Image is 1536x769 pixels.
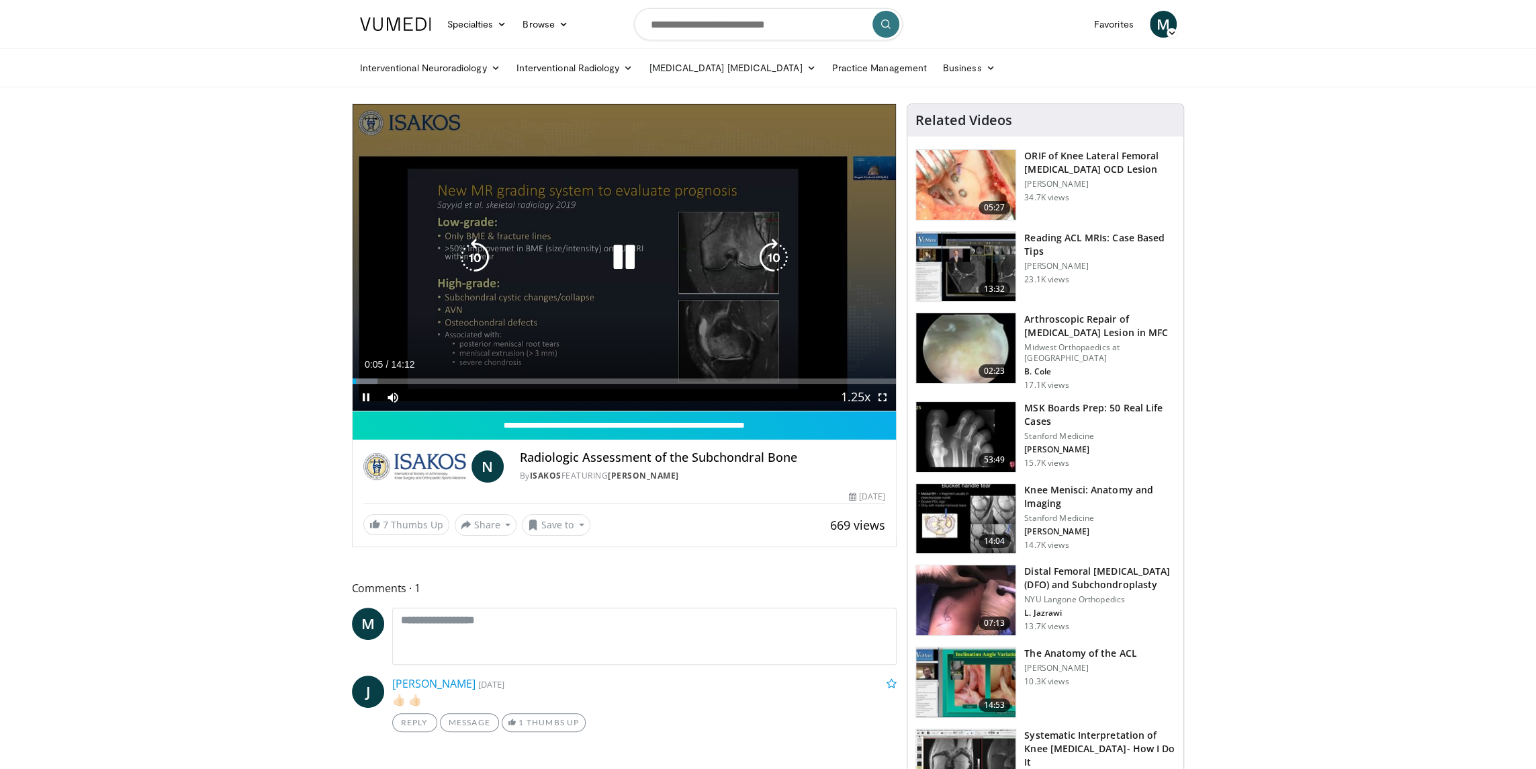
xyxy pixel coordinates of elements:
p: 15.7K views [1024,458,1069,469]
h3: Distal Femoral [MEDICAL_DATA] (DFO) and Subchondroplasty [1024,565,1175,592]
p: 14.7K views [1024,540,1069,551]
button: Playback Rate [842,384,869,411]
button: Share [455,514,517,536]
span: 0:05 [365,359,383,370]
a: Business [935,54,1003,81]
p: 13.7K views [1024,621,1069,632]
p: Stanford Medicine [1024,513,1175,524]
img: -obq8PbsAZBgmTg34xMDoxOjBrO-I4W8.150x105_q85_crop-smart_upscale.jpg [916,402,1015,472]
h3: MSK Boards Prep: 50 Real Life Cases [1024,401,1175,428]
h3: ORIF of Knee Lateral Femoral [MEDICAL_DATA] OCD Lesion [1024,149,1175,176]
video-js: Video Player [353,104,897,411]
p: [PERSON_NAME] [1024,444,1175,455]
button: Pause [353,384,379,411]
a: 7 Thumbs Up [363,514,449,535]
img: 11215_3.png.150x105_q85_crop-smart_upscale.jpg [916,150,1015,220]
p: Stanford Medicine [1024,431,1175,442]
p: [PERSON_NAME] [1024,179,1175,190]
a: 14:04 Knee Menisci: Anatomy and Imaging Stanford Medicine [PERSON_NAME] 14.7K views [915,483,1175,555]
div: Progress Bar [353,378,897,384]
span: 13:32 [979,282,1011,296]
a: M [352,608,384,640]
a: 14:53 The Anatomy of the ACL [PERSON_NAME] 10.3K views [915,647,1175,718]
span: 14:53 [979,698,1011,712]
button: Fullscreen [869,384,896,411]
h4: Related Videos [915,112,1012,128]
a: Favorites [1086,11,1142,38]
a: [MEDICAL_DATA] [MEDICAL_DATA] [641,54,823,81]
img: 34a0702c-cbe2-4e43-8b2c-f8cc537dbe22.150x105_q85_crop-smart_upscale.jpg [916,484,1015,554]
p: [PERSON_NAME] [1024,663,1136,674]
a: 1 Thumbs Up [502,713,586,732]
span: 14:12 [391,359,414,370]
a: 53:49 MSK Boards Prep: 50 Real Life Cases Stanford Medicine [PERSON_NAME] 15.7K views [915,401,1175,473]
span: 05:27 [979,201,1011,214]
span: 53:49 [979,453,1011,467]
h3: Knee Menisci: Anatomy and Imaging [1024,483,1175,510]
p: 👍🏻 👍🏻 [392,692,897,708]
img: VuMedi Logo [360,17,431,31]
img: eeecf1cd-70e3-4f5d-b141-d4b5b934bcac.150x105_q85_crop-smart_upscale.jpg [916,647,1015,717]
h3: Systematic Interpretation of Knee [MEDICAL_DATA]- How I Do It [1024,729,1175,769]
a: 02:23 Arthroscopic Repair of [MEDICAL_DATA] Lesion in MFC Midwest Orthopaedics at [GEOGRAPHIC_DAT... [915,313,1175,391]
span: 14:04 [979,534,1011,548]
a: J [352,676,384,708]
a: [PERSON_NAME] [392,676,476,691]
p: [PERSON_NAME] [1024,261,1175,272]
p: NYU Langone Orthopedics [1024,594,1175,605]
input: Search topics, interventions [634,8,903,40]
a: Practice Management [823,54,934,81]
p: 10.3K views [1024,676,1069,687]
a: Interventional Neuroradiology [352,54,508,81]
a: Browse [514,11,576,38]
button: Mute [379,384,406,411]
h3: Reading ACL MRIs: Case Based Tips [1024,231,1175,258]
span: 07:13 [979,616,1011,630]
img: 0e1c0b0f-edfa-46d1-b74c-b91acfcd1dc2.150x105_q85_crop-smart_upscale.jpg [916,232,1015,302]
img: eolv1L8ZdYrFVOcH4xMDoxOjBzMTt2bJ.150x105_q85_crop-smart_upscale.jpg [916,565,1015,635]
div: [DATE] [849,491,885,503]
a: Interventional Radiology [508,54,641,81]
span: Comments 1 [352,579,897,597]
p: [PERSON_NAME] [1024,526,1175,537]
span: 02:23 [979,364,1011,378]
a: ISAKOS [530,470,561,481]
span: 669 views [830,517,885,533]
p: 34.7K views [1024,192,1069,203]
p: 17.1K views [1024,380,1069,391]
a: 13:32 Reading ACL MRIs: Case Based Tips [PERSON_NAME] 23.1K views [915,231,1175,302]
img: 38694_0000_3.png.150x105_q85_crop-smart_upscale.jpg [916,313,1015,383]
a: Message [440,713,499,732]
a: 07:13 Distal Femoral [MEDICAL_DATA] (DFO) and Subchondroplasty NYU Langone Orthopedics L. Jazrawi... [915,565,1175,636]
h3: Arthroscopic Repair of [MEDICAL_DATA] Lesion in MFC [1024,313,1175,339]
a: M [1150,11,1177,38]
a: N [471,450,504,483]
a: Specialties [439,11,515,38]
p: Midwest Orthopaedics at [GEOGRAPHIC_DATA] [1024,342,1175,364]
p: L. Jazrawi [1024,608,1175,618]
a: 05:27 ORIF of Knee Lateral Femoral [MEDICAL_DATA] OCD Lesion [PERSON_NAME] 34.7K views [915,149,1175,220]
span: 7 [383,518,388,531]
span: 1 [518,717,524,727]
small: [DATE] [478,678,504,690]
button: Save to [522,514,590,536]
p: B. Cole [1024,366,1175,377]
h3: The Anatomy of the ACL [1024,647,1136,660]
p: 23.1K views [1024,274,1069,285]
a: [PERSON_NAME] [608,470,679,481]
h4: Radiologic Assessment of the Subchondral Bone [520,450,885,465]
span: / [386,359,389,370]
img: ISAKOS [363,450,466,483]
a: Reply [392,713,437,732]
div: By FEATURING [520,470,885,482]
